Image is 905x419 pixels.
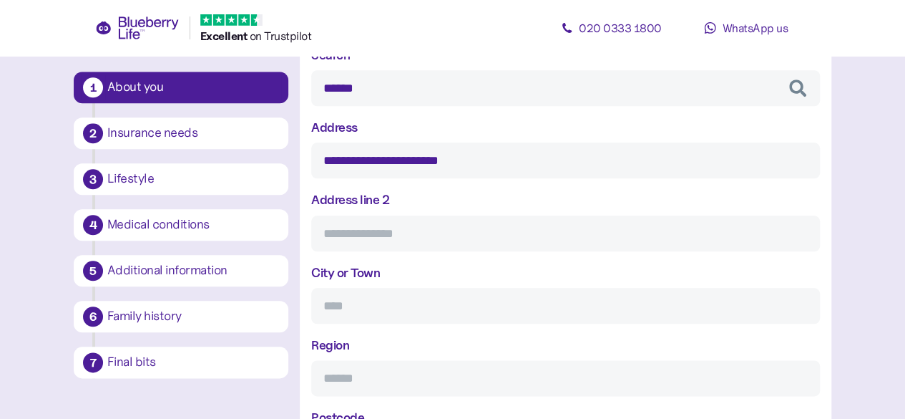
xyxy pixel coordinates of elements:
[74,301,288,332] button: 6Family history
[107,173,279,186] div: Lifestyle
[83,307,103,327] div: 6
[74,72,288,103] button: 1About you
[200,29,250,43] span: Excellent ️
[107,356,279,369] div: Final bits
[107,127,279,140] div: Insurance needs
[682,14,811,42] a: WhatsApp us
[107,81,279,94] div: About you
[311,263,380,282] label: City or Town
[107,218,279,231] div: Medical conditions
[311,190,389,209] label: Address line 2
[311,106,312,125] div: 20 addresses available
[107,264,279,277] div: Additional information
[83,123,103,143] div: 2
[83,261,103,281] div: 5
[83,352,103,372] div: 7
[311,117,358,137] label: Address
[74,117,288,149] button: 2Insurance needs
[83,215,103,235] div: 4
[74,209,288,241] button: 4Medical conditions
[83,169,103,189] div: 3
[579,21,662,35] span: 020 0333 1800
[311,335,349,355] label: Region
[74,255,288,286] button: 5Additional information
[74,163,288,195] button: 3Lifestyle
[74,347,288,378] button: 7Final bits
[722,21,788,35] span: WhatsApp us
[547,14,676,42] a: 020 0333 1800
[83,77,103,97] div: 1
[107,310,279,323] div: Family history
[250,29,312,43] span: on Trustpilot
